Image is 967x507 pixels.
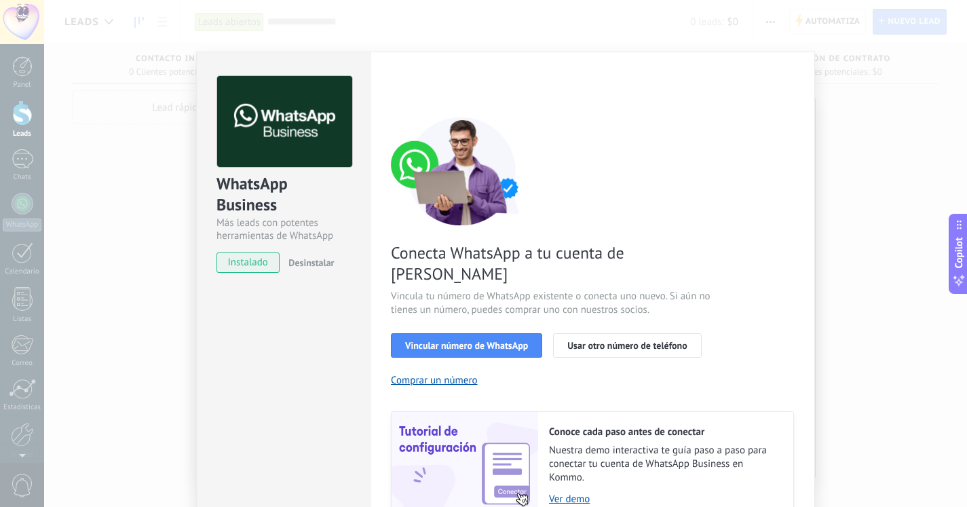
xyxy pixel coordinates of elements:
a: Ver demo [549,493,780,506]
span: Usar otro número de teléfono [567,341,687,350]
span: Nuestra demo interactiva te guía paso a paso para conectar tu cuenta de WhatsApp Business en Kommo. [549,444,780,485]
h2: Conoce cada paso antes de conectar [549,426,780,438]
span: instalado [217,252,279,273]
span: Conecta WhatsApp a tu cuenta de [PERSON_NAME] [391,242,714,284]
img: connect number [391,117,533,225]
span: Desinstalar [288,257,334,269]
div: WhatsApp Business [216,173,350,217]
span: Copilot [952,237,966,268]
span: Vincular número de WhatsApp [405,341,528,350]
div: Más leads con potentes herramientas de WhatsApp [216,217,350,242]
button: Usar otro número de teléfono [553,333,701,358]
button: Comprar un número [391,374,478,387]
img: logo_main.png [217,76,352,168]
button: Desinstalar [283,252,334,273]
button: Vincular número de WhatsApp [391,333,542,358]
span: Vincula tu número de WhatsApp existente o conecta uno nuevo. Si aún no tienes un número, puedes c... [391,290,714,317]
